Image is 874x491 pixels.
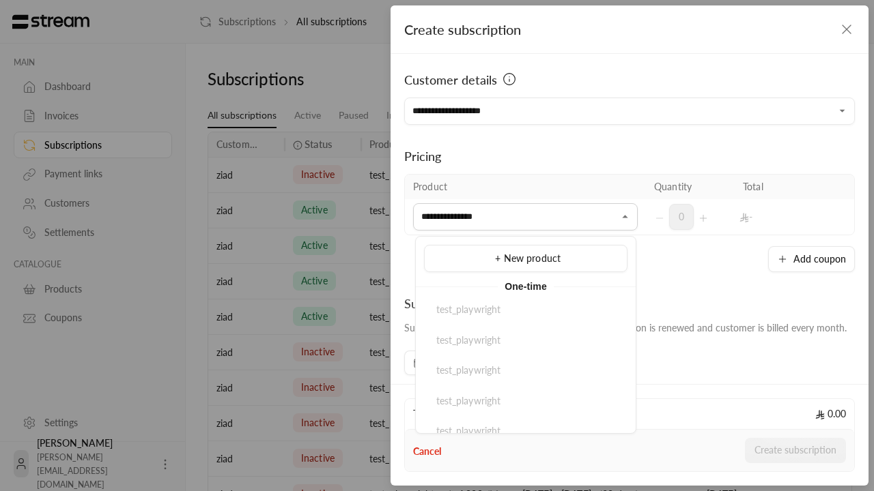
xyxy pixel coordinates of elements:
[617,209,634,225] button: Close
[404,70,497,89] span: Customer details
[735,199,823,235] td: -
[815,407,846,421] span: 0.00
[495,252,561,264] span: + New product
[768,246,855,272] button: Add coupon
[404,294,847,313] div: Subscription duration
[404,174,855,235] table: Selected Products
[834,103,851,119] button: Open
[646,175,735,199] th: Quantity
[735,175,823,199] th: Total
[413,445,441,458] button: Cancel
[404,147,855,166] div: Pricing
[404,21,521,38] span: Create subscription
[404,321,847,335] div: Subscription starts on and . Subscription is renewed and customer is billed every month.
[405,175,646,199] th: Product
[669,204,694,230] span: 0
[498,278,554,295] span: One-time
[413,407,433,421] span: Total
